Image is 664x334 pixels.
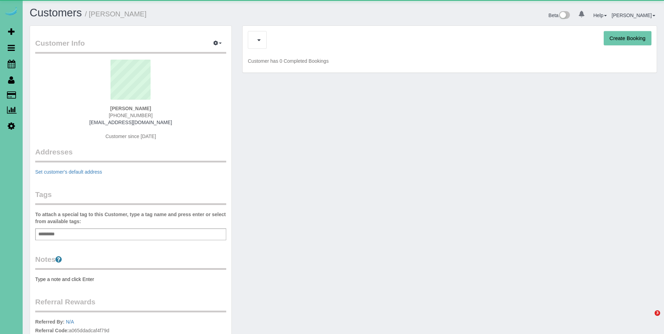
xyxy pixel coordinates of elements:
img: Automaid Logo [4,7,18,17]
a: Set customer's default address [35,169,102,175]
legend: Referral Rewards [35,297,226,312]
iframe: Intercom live chat [640,310,657,327]
a: Help [593,13,607,18]
small: / [PERSON_NAME] [85,10,147,18]
a: N/A [66,319,74,325]
button: Create Booking [604,31,651,46]
p: Customer has 0 Completed Bookings [248,58,651,64]
strong: [PERSON_NAME] [110,106,151,111]
pre: Type a note and click Enter [35,276,226,283]
img: New interface [558,11,570,20]
span: Customer since [DATE] [105,134,156,139]
span: [PHONE_NUMBER] [109,113,153,118]
a: [PERSON_NAME] [612,13,655,18]
a: [EMAIL_ADDRESS][DOMAIN_NAME] [89,120,172,125]
legend: Tags [35,189,226,205]
label: Referred By: [35,318,64,325]
legend: Notes [35,254,226,270]
span: 3 [655,310,660,316]
a: Customers [30,7,82,19]
legend: Customer Info [35,38,226,54]
label: To attach a special tag to this Customer, type a tag name and press enter or select from availabl... [35,211,226,225]
a: Beta [549,13,570,18]
label: Referral Code: [35,327,69,334]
